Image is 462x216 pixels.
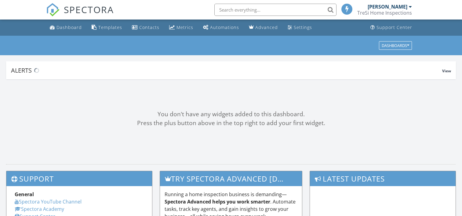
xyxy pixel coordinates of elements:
[210,24,239,30] div: Automations
[15,191,34,198] strong: General
[98,24,122,30] div: Templates
[129,22,162,33] a: Contacts
[11,66,442,74] div: Alerts
[167,22,196,33] a: Metrics
[6,119,456,128] div: Press the plus button above in the top right to add your first widget.
[382,43,409,48] div: Dashboards
[6,171,152,186] h3: Support
[165,198,270,205] strong: Spectora Advanced helps you work smarter
[6,110,456,119] div: You don't have any widgets added to this dashboard.
[139,24,159,30] div: Contacts
[368,22,415,33] a: Support Center
[47,22,84,33] a: Dashboard
[246,22,280,33] a: Advanced
[176,24,193,30] div: Metrics
[368,4,407,10] div: [PERSON_NAME]
[46,3,60,16] img: The Best Home Inspection Software - Spectora
[15,206,64,212] a: Spectora Academy
[15,198,82,205] a: Spectora YouTube Channel
[442,68,451,74] span: View
[379,41,412,50] button: Dashboards
[357,10,412,16] div: TreSi Home Inspections
[285,22,315,33] a: Settings
[160,171,302,186] h3: Try spectora advanced [DATE]
[214,4,336,16] input: Search everything...
[89,22,125,33] a: Templates
[56,24,82,30] div: Dashboard
[64,3,114,16] span: SPECTORA
[294,24,312,30] div: Settings
[310,171,456,186] h3: Latest Updates
[201,22,242,33] a: Automations (Basic)
[255,24,278,30] div: Advanced
[377,24,412,30] div: Support Center
[46,8,114,21] a: SPECTORA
